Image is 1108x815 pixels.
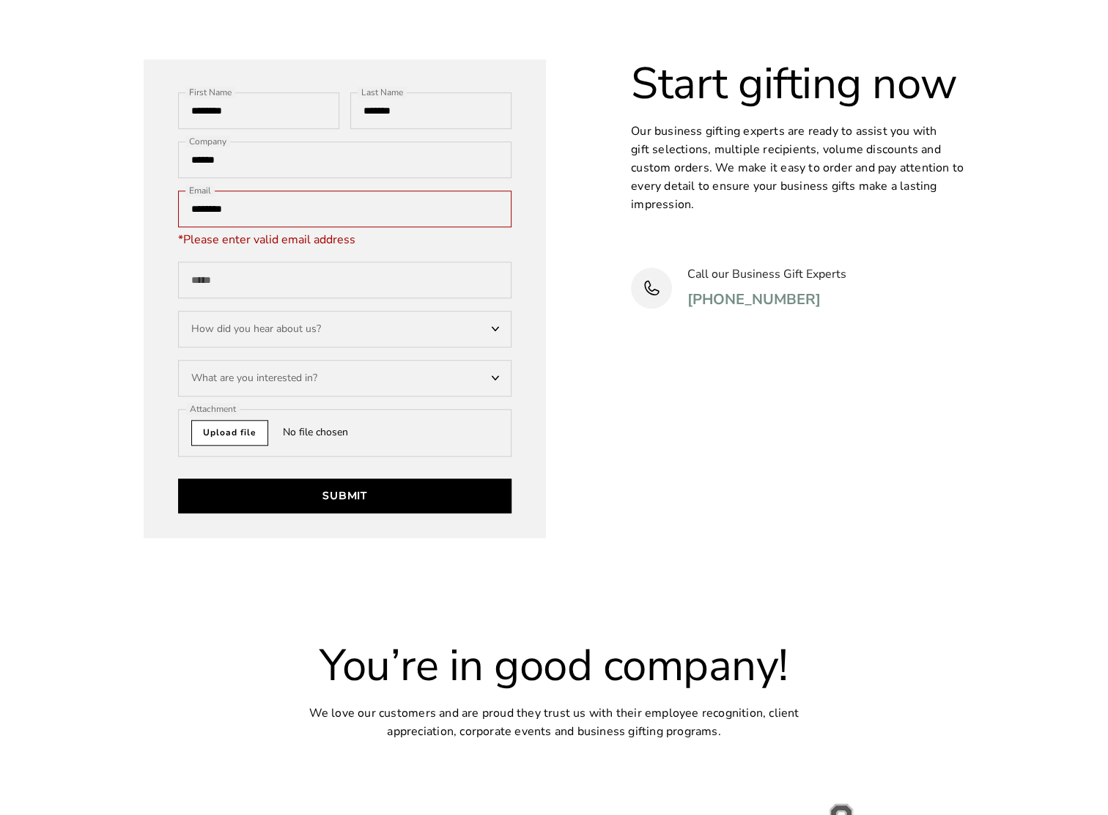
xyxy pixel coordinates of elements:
[631,59,964,108] h2: Start gifting now
[191,420,268,446] span: Upload file
[687,288,821,311] a: [PHONE_NUMBER]
[631,122,964,214] p: Our business gifting experts are ready to assist you with gift selections, multiple recipients, v...
[194,641,914,690] h2: You’re in good company!
[642,279,661,298] img: Phone
[178,479,511,514] button: Submit
[687,265,846,284] p: Call our Business Gift Experts
[178,360,511,397] div: What are you interested in?
[178,231,511,249] p: *Please enter valid email address
[178,311,511,347] div: How did you hear about us?
[283,704,825,741] p: We love our customers and are proud they trust us with their employee recognition, client appreci...
[283,425,363,440] span: No file chosen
